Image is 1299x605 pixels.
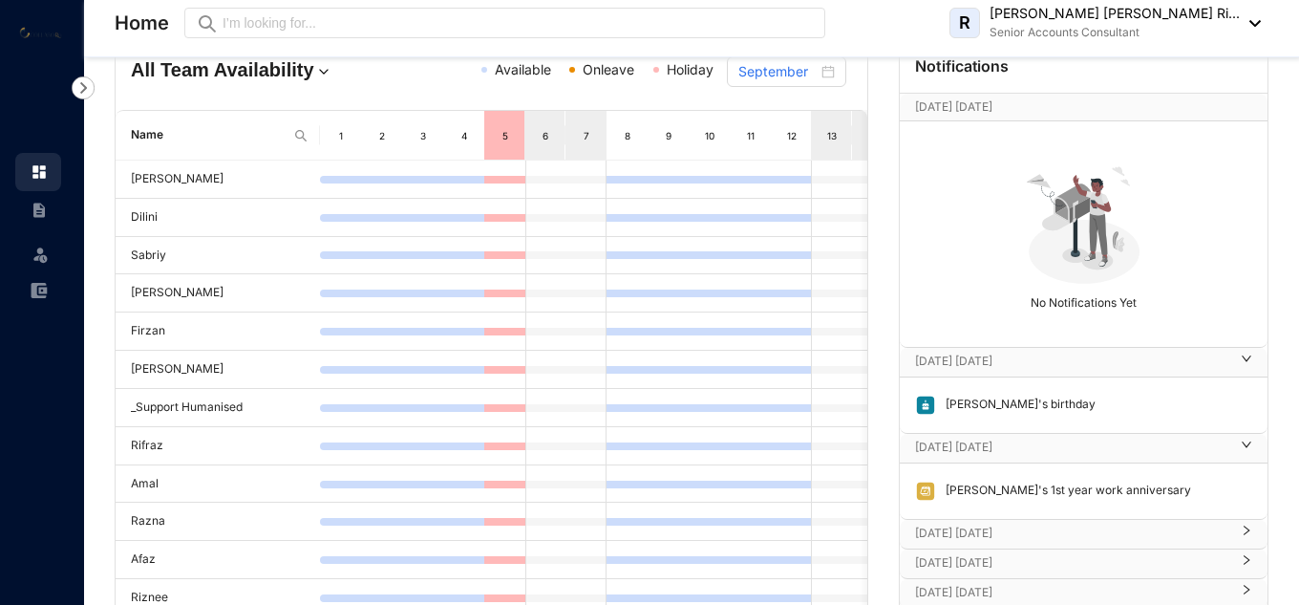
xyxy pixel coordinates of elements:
[915,553,1229,573] p: [DATE] [DATE]
[743,126,759,145] div: 11
[31,282,48,299] img: expense-unselected.2edcf0507c847f3e9e96.svg
[936,481,1191,502] p: [PERSON_NAME]'s 1st year work anniversary
[915,438,1229,457] p: [DATE] [DATE]
[314,62,333,81] img: dropdown.780994ddfa97fca24b89f58b1de131fa.svg
[900,434,1267,463] div: [DATE] [DATE]
[583,61,634,77] span: Onleave
[667,61,713,77] span: Holiday
[116,161,320,199] td: [PERSON_NAME]
[661,126,677,145] div: 9
[116,503,320,541] td: Razna
[333,126,350,145] div: 1
[15,191,61,229] li: Contracts
[915,54,1009,77] p: Notifications
[1018,156,1150,288] img: no-notification-yet.99f61bb71409b19b567a5111f7a484a1.svg
[915,395,936,416] img: birthday.63217d55a54455b51415ef6ca9a78895.svg
[538,126,553,145] div: 6
[115,10,169,36] p: Home
[495,61,551,77] span: Available
[116,541,320,579] td: Afaz
[497,126,513,145] div: 5
[738,61,818,82] input: Select month
[116,427,320,465] td: Rifraz
[116,389,320,427] td: _Support Humanised
[131,126,286,144] span: Name
[936,395,1096,416] p: [PERSON_NAME]'s birthday
[579,126,595,145] div: 7
[457,126,473,145] div: 4
[31,245,50,264] img: leave-unselected.2934df6273408c3f84d9.svg
[959,14,970,32] span: R
[905,288,1262,313] p: No Notifications Yet
[15,153,61,191] li: Home
[415,126,432,145] div: 3
[131,56,371,83] h4: All Team Availability
[293,128,309,143] img: search.8ce656024d3affaeffe32e5b30621cb7.svg
[116,199,320,237] td: Dilini
[865,126,882,145] div: 14
[116,274,320,313] td: [PERSON_NAME]
[223,12,814,33] input: I’m looking for...
[19,25,62,37] img: logo
[915,97,1215,117] p: [DATE] [DATE]
[915,583,1229,602] p: [DATE] [DATE]
[31,202,48,219] img: contract-unselected.99e2b2107c0a7dd48938.svg
[702,126,718,145] div: 10
[15,271,61,310] li: Expenses
[915,524,1229,543] p: [DATE] [DATE]
[620,126,636,145] div: 8
[915,481,936,502] img: anniversary.d4fa1ee0abd6497b2d89d817e415bd57.svg
[900,94,1267,120] div: [DATE] [DATE][DATE]
[1241,592,1252,595] span: right
[116,465,320,504] td: Amal
[1241,446,1252,450] span: right
[824,126,840,145] div: 13
[1241,532,1252,536] span: right
[374,126,391,145] div: 2
[990,4,1240,23] p: [PERSON_NAME] [PERSON_NAME] Ri...
[31,163,48,181] img: home.c6720e0a13eba0172344.svg
[116,237,320,275] td: Sabriy
[72,76,95,99] img: nav-icon-right.af6afadce00d159da59955279c43614e.svg
[900,348,1267,377] div: [DATE] [DATE]
[116,313,320,351] td: Firzan
[1240,20,1261,27] img: dropdown-black.8e83cc76930a90b1a4fdb6d089b7bf3a.svg
[783,126,799,145] div: 12
[900,520,1267,549] div: [DATE] [DATE]
[116,351,320,389] td: [PERSON_NAME]
[990,23,1240,42] p: Senior Accounts Consultant
[915,352,1229,371] p: [DATE] [DATE]
[1241,562,1252,566] span: right
[900,550,1267,578] div: [DATE] [DATE]
[1241,360,1252,364] span: right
